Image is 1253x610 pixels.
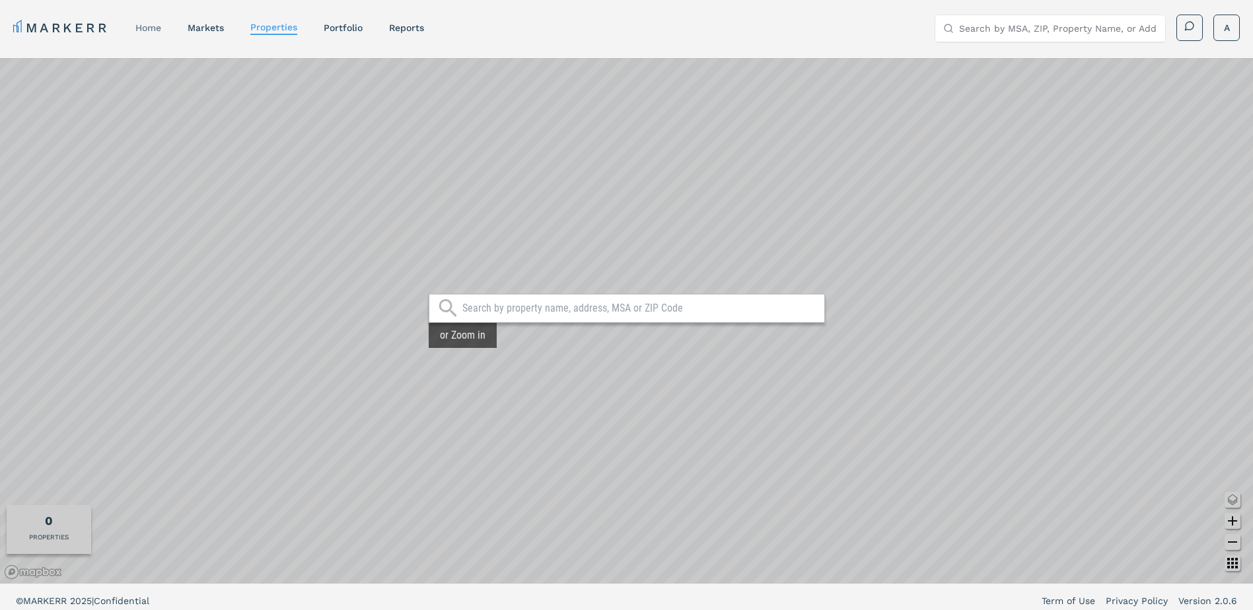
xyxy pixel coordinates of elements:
div: or Zoom in [429,323,497,348]
span: A [1224,21,1230,34]
span: 2025 | [70,595,94,606]
a: Version 2.0.6 [1178,594,1237,607]
span: © [16,595,23,606]
a: MARKERR [13,18,109,37]
button: Zoom out map button [1225,534,1240,550]
div: Total of properties [45,512,53,529]
button: A [1213,15,1240,41]
button: Change style map button [1225,492,1240,508]
input: Search by property name, address, MSA or ZIP Code [462,302,818,315]
button: Zoom in map button [1225,513,1240,529]
a: home [135,22,161,33]
a: markets [188,22,224,33]
div: PROPERTIES [29,532,69,542]
a: Term of Use [1042,594,1095,607]
a: Privacy Policy [1106,594,1168,607]
span: MARKERR [23,595,70,606]
span: Confidential [94,595,149,606]
a: Portfolio [324,22,363,33]
input: Search by MSA, ZIP, Property Name, or Address [959,15,1157,42]
a: reports [389,22,424,33]
button: Other options map button [1225,555,1240,571]
a: properties [250,22,297,32]
a: Mapbox logo [4,564,62,580]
